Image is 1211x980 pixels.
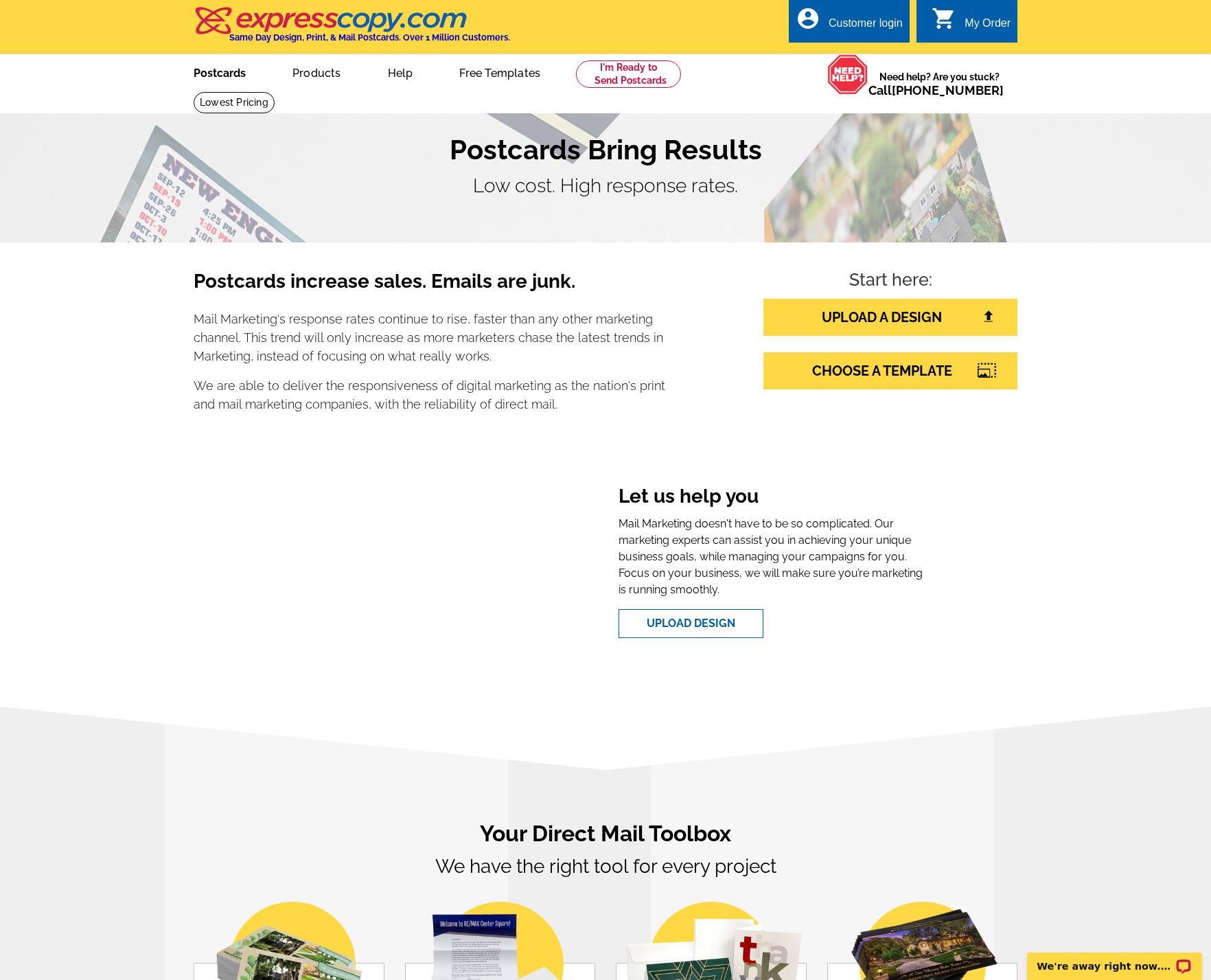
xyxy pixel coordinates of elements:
iframe: LiveChat chat widget [1018,937,1211,980]
a: Postcards [172,56,268,88]
a: shopping_cart My Order [932,15,1011,32]
div: My Order [965,17,1011,36]
a: Help [366,56,435,88]
h2: Your Direct Mail Toolbox [194,821,1017,847]
p: Mail Marketing doesn't have to be so complicated. Our marketing experts can assist you in achievi... [619,516,925,598]
i: account_circle [796,6,820,31]
a: Free Templates [437,56,562,88]
iframe: Welcome To expresscopy [286,474,577,649]
p: We have the right tool for every project [194,852,1017,919]
span: Call [868,83,1004,98]
p: We are able to deliver the responsiveness of digital marketing as the nation's print and mail mar... [194,376,666,413]
h4: Start here: [763,270,1017,293]
h3: Let us help you [619,485,925,511]
a: CHOOSE A TEMPLATE [763,352,1017,389]
i: shopping_cart [932,6,956,31]
p: Low cost. High response rates. [194,172,1017,201]
a: Upload Design [619,609,763,638]
a: account_circle Customer login [796,15,903,32]
a: Products [270,56,363,88]
a: Same Day Design, Print, & Mail Postcards. Over 1 Million Customers. [194,16,510,43]
span: Need help? Are you stuck? [868,70,1011,98]
img: help [827,54,868,95]
p: Mail Marketing's response rates continue to rise, faster than any other marketing channel. This t... [194,310,666,365]
h4: Same Day Design, Print, & Mail Postcards. Over 1 Million Customers. [229,32,510,43]
h3: Postcards increase sales. Emails are junk. [194,270,666,304]
a: UPLOAD A DESIGN [763,299,1017,336]
a: [PHONE_NUMBER] [892,83,1004,98]
h1: Postcards Bring Results [194,133,1017,166]
div: Customer login [829,17,903,36]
